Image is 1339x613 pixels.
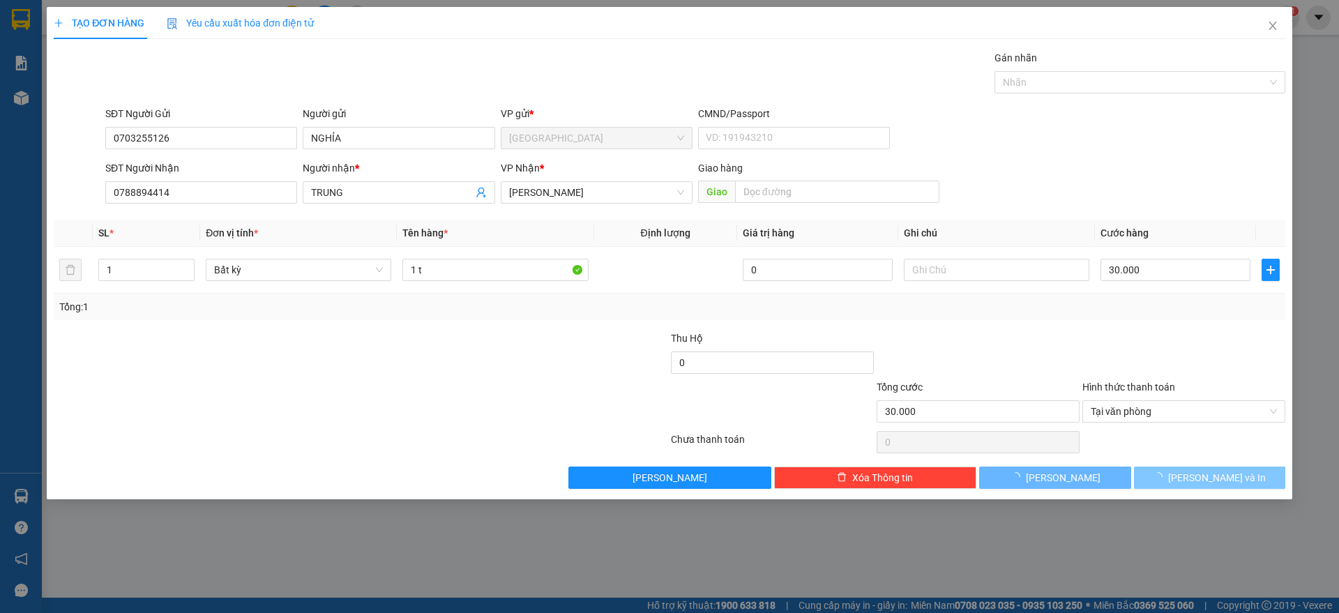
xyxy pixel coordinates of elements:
[904,259,1089,281] input: Ghi Chú
[117,53,192,64] b: [DOMAIN_NAME]
[1168,470,1266,485] span: [PERSON_NAME] và In
[402,227,448,239] span: Tên hàng
[994,52,1037,63] label: Gán nhãn
[509,128,684,149] span: Nha Trang
[303,160,494,176] div: Người nhận
[402,259,588,281] input: VD: Bàn, Ghế
[98,227,109,239] span: SL
[671,333,703,344] span: Thu Hộ
[1091,401,1277,422] span: Tại văn phòng
[852,470,913,485] span: Xóa Thông tin
[774,467,977,489] button: deleteXóa Thông tin
[59,259,82,281] button: delete
[877,381,923,393] span: Tổng cước
[1262,264,1279,275] span: plus
[698,106,890,121] div: CMND/Passport
[151,17,185,51] img: logo.jpg
[501,106,693,121] div: VP gửi
[1153,472,1168,482] span: loading
[1134,467,1285,489] button: [PERSON_NAME] và In
[54,17,144,29] span: TẠO ĐƠN HÀNG
[837,472,847,483] span: delete
[641,227,690,239] span: Định lượng
[214,259,383,280] span: Bất kỳ
[1082,381,1175,393] label: Hình thức thanh toán
[476,187,487,198] span: user-add
[743,227,794,239] span: Giá trị hàng
[698,181,735,203] span: Giao
[54,18,63,28] span: plus
[59,299,517,315] div: Tổng: 1
[1267,20,1278,31] span: close
[979,467,1130,489] button: [PERSON_NAME]
[735,181,939,203] input: Dọc đường
[105,106,297,121] div: SĐT Người Gửi
[117,66,192,84] li: (c) 2017
[633,470,707,485] span: [PERSON_NAME]
[167,18,178,29] img: icon
[898,220,1095,247] th: Ghi chú
[206,227,258,239] span: Đơn vị tính
[669,432,875,456] div: Chưa thanh toán
[17,17,87,87] img: logo.jpg
[509,182,684,203] span: Phạm Ngũ Lão
[743,259,893,281] input: 0
[1253,7,1292,46] button: Close
[17,90,79,156] b: [PERSON_NAME]
[501,162,540,174] span: VP Nhận
[1262,259,1280,281] button: plus
[698,162,743,174] span: Giao hàng
[105,160,297,176] div: SĐT Người Nhận
[1026,470,1100,485] span: [PERSON_NAME]
[1100,227,1149,239] span: Cước hàng
[167,17,314,29] span: Yêu cầu xuất hóa đơn điện tử
[568,467,771,489] button: [PERSON_NAME]
[1011,472,1026,482] span: loading
[303,106,494,121] div: Người gửi
[90,20,134,110] b: BIÊN NHẬN GỬI HÀNG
